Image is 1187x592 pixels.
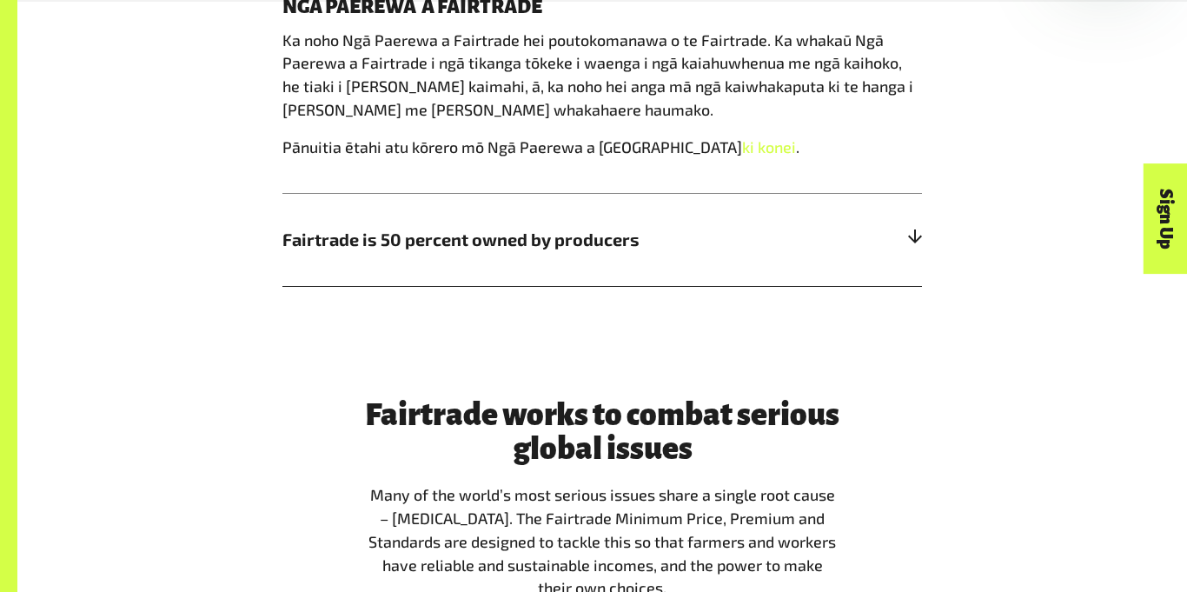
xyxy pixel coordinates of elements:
[365,398,839,467] h3: Fairtrade works to combat serious global issues
[742,137,796,156] a: ki konei
[282,29,922,122] p: Ka noho Ngā Paerewa a Fairtrade hei poutokomanawa o te Fairtrade. Ka whakaū Ngā Paerewa a Fairtra...
[282,227,762,253] span: Fairtrade is 50 percent owned by producers
[282,136,922,159] p: Pānuitia ētahi atu kōrero mō Ngā Paerewa a [GEOGRAPHIC_DATA] .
